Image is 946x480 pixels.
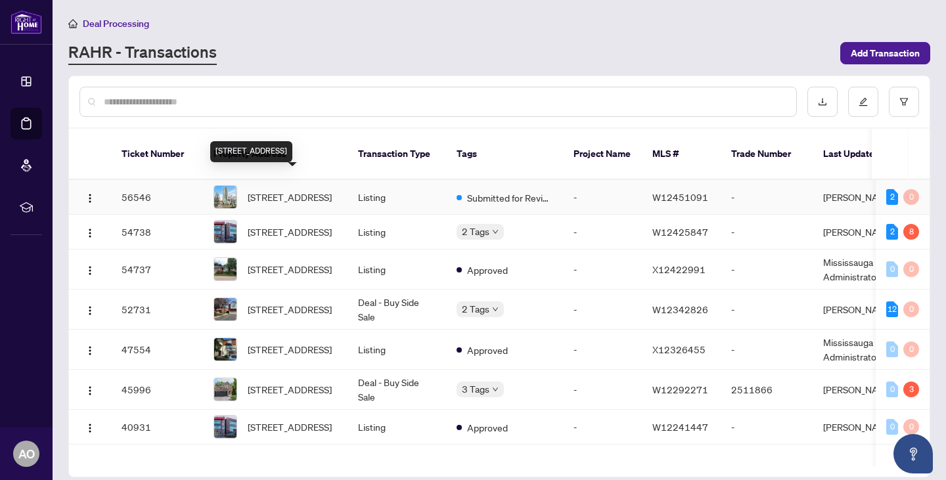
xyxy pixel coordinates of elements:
span: X12326455 [652,343,706,355]
button: Open asap [893,434,933,473]
div: 0 [903,301,919,317]
img: thumbnail-img [214,298,236,320]
button: Logo [79,339,101,360]
td: [PERSON_NAME] [813,180,911,215]
div: 3 [903,382,919,397]
div: 0 [903,261,919,277]
span: Deal Processing [83,18,149,30]
td: - [721,215,813,250]
button: Logo [79,259,101,280]
span: down [492,386,499,393]
img: Logo [85,345,95,356]
span: W12451091 [652,191,708,203]
span: W12292271 [652,383,708,395]
span: down [492,229,499,235]
td: - [563,215,642,250]
td: - [563,370,642,410]
td: Listing [348,330,446,370]
img: thumbnail-img [214,378,236,401]
th: Project Name [563,129,642,180]
td: - [563,330,642,370]
div: 0 [886,382,898,397]
td: 56546 [111,180,203,215]
td: 2511866 [721,370,813,410]
span: 2 Tags [462,301,489,316]
th: MLS # [642,129,721,180]
img: Logo [85,305,95,316]
span: home [68,19,78,28]
th: Property Address [203,129,348,180]
td: [PERSON_NAME] [813,410,911,445]
td: 40931 [111,410,203,445]
img: thumbnail-img [214,416,236,438]
div: 0 [903,419,919,435]
td: Deal - Buy Side Sale [348,370,446,410]
th: Transaction Type [348,129,446,180]
img: Logo [85,385,95,396]
img: thumbnail-img [214,258,236,280]
td: - [721,180,813,215]
span: Submitted for Review [467,190,552,205]
span: W12425847 [652,226,708,238]
td: Listing [348,180,446,215]
td: - [563,290,642,330]
button: download [807,87,838,117]
button: filter [889,87,919,117]
td: - [721,410,813,445]
td: Listing [348,215,446,250]
span: filter [899,97,909,106]
td: - [563,180,642,215]
span: [STREET_ADDRESS] [248,225,332,239]
td: 54737 [111,250,203,290]
button: Logo [79,221,101,242]
span: Approved [467,263,508,277]
img: thumbnail-img [214,221,236,243]
div: 0 [903,189,919,205]
td: 52731 [111,290,203,330]
div: 2 [886,224,898,240]
span: 3 Tags [462,382,489,397]
div: 0 [903,341,919,357]
button: Logo [79,186,101,207]
th: Last Updated By [813,129,911,180]
span: edit [859,97,868,106]
img: Logo [85,423,95,433]
th: Tags [446,129,563,180]
td: - [563,410,642,445]
span: download [818,97,827,106]
td: Listing [348,250,446,290]
span: [STREET_ADDRESS] [248,190,332,204]
span: [STREET_ADDRESS] [248,302,332,316]
a: RAHR - Transactions [68,41,217,65]
button: Add Transaction [840,42,930,64]
img: Logo [85,265,95,276]
span: [STREET_ADDRESS] [248,262,332,276]
td: - [721,250,813,290]
span: 2 Tags [462,224,489,239]
td: - [721,290,813,330]
span: Approved [467,343,508,357]
td: 54738 [111,215,203,250]
div: [STREET_ADDRESS] [210,141,292,162]
td: [PERSON_NAME] [813,215,911,250]
img: logo [11,10,42,34]
th: Trade Number [721,129,813,180]
div: 0 [886,341,898,357]
img: thumbnail-img [214,186,236,208]
span: [STREET_ADDRESS] [248,382,332,397]
button: Logo [79,299,101,320]
span: W12342826 [652,303,708,315]
div: 2 [886,189,898,205]
td: Mississauga Administrator [813,330,911,370]
td: [PERSON_NAME] [813,370,911,410]
div: 8 [903,224,919,240]
div: 12 [886,301,898,317]
button: Logo [79,416,101,437]
button: Logo [79,379,101,400]
img: Logo [85,193,95,204]
span: X12422991 [652,263,706,275]
span: W12241447 [652,421,708,433]
span: Approved [467,420,508,435]
span: AO [18,445,35,463]
span: [STREET_ADDRESS] [248,420,332,434]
